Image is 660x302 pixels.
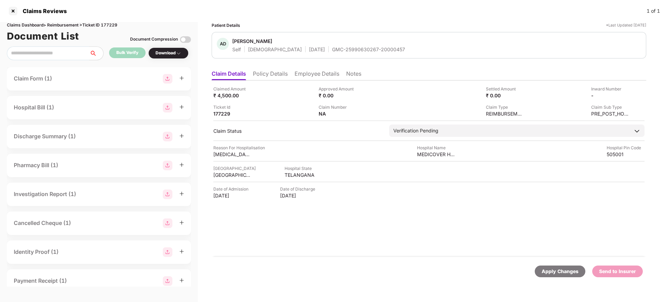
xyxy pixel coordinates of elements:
div: MEDICOVER HOSPITALS [417,151,455,158]
div: Settled Amount [486,86,524,92]
span: plus [179,191,184,196]
div: [DEMOGRAPHIC_DATA] [248,46,302,53]
li: Employee Details [295,70,339,80]
div: Payment Receipt (1) [14,277,67,285]
div: 177229 [213,110,251,117]
img: svg+xml;base64,PHN2ZyBpZD0iR3JvdXBfMjg4MTMiIGRhdGEtbmFtZT0iR3JvdXAgMjg4MTMiIHhtbG5zPSJodHRwOi8vd3... [163,132,172,141]
div: 1 of 1 [647,7,660,15]
button: search [89,46,104,60]
span: plus [179,105,184,109]
span: plus [179,220,184,225]
div: Pharmacy Bill (1) [14,161,58,170]
div: Discharge Summary (1) [14,132,76,141]
img: svg+xml;base64,PHN2ZyBpZD0iR3JvdXBfMjg4MTMiIGRhdGEtbmFtZT0iR3JvdXAgMjg4MTMiIHhtbG5zPSJodHRwOi8vd3... [163,276,172,286]
span: plus [179,162,184,167]
div: Cancelled Cheque (1) [14,219,71,227]
div: Claim Form (1) [14,74,52,83]
img: svg+xml;base64,PHN2ZyBpZD0iR3JvdXBfMjg4MTMiIGRhdGEtbmFtZT0iR3JvdXAgMjg4MTMiIHhtbG5zPSJodHRwOi8vd3... [163,103,172,112]
div: [MEDICAL_DATA] [213,151,251,158]
div: [DATE] [280,192,318,199]
div: [PERSON_NAME] [232,38,272,44]
div: Document Compression [130,36,178,43]
img: svg+xml;base64,PHN2ZyBpZD0iR3JvdXBfMjg4MTMiIGRhdGEtbmFtZT0iR3JvdXAgMjg4MTMiIHhtbG5zPSJodHRwOi8vd3... [163,190,172,199]
div: ₹ 0.00 [486,92,524,99]
div: NA [319,110,356,117]
span: plus [179,76,184,80]
div: Claim Number [319,104,356,110]
div: *Last Updated [DATE] [606,22,646,29]
div: Patient Details [212,22,240,29]
div: AD [217,38,229,50]
div: Hospital State [285,165,322,172]
span: plus [179,133,184,138]
div: Hospital Pin Code [607,144,645,151]
div: ₹ 0.00 [319,92,356,99]
div: Claims Dashboard > Reimbursement > Ticket ID 177229 [7,22,191,29]
div: Send to Insurer [599,268,636,275]
img: svg+xml;base64,PHN2ZyBpZD0iVG9nZ2xlLTMyeDMyIiB4bWxucz0iaHR0cDovL3d3dy53My5vcmcvMjAwMC9zdmciIHdpZH... [180,34,191,45]
div: TELANGANA [285,172,322,178]
li: Notes [346,70,361,80]
div: Date of Discharge [280,186,318,192]
h1: Document List [7,29,79,44]
div: Reason For Hospitalisation [213,144,265,151]
div: - [591,92,629,99]
img: svg+xml;base64,PHN2ZyBpZD0iR3JvdXBfMjg4MTMiIGRhdGEtbmFtZT0iR3JvdXAgMjg4MTMiIHhtbG5zPSJodHRwOi8vd3... [163,161,172,170]
div: [GEOGRAPHIC_DATA] [213,165,256,172]
div: Claimed Amount [213,86,251,92]
div: Claim Type [486,104,524,110]
li: Claim Details [212,70,246,80]
div: Download [156,50,181,56]
span: plus [179,278,184,283]
div: REIMBURSEMENT [486,110,524,117]
div: [DATE] [309,46,325,53]
div: ₹ 4,500.00 [213,92,251,99]
div: Claim Sub Type [591,104,629,110]
div: [GEOGRAPHIC_DATA] [213,172,251,178]
div: Claim Status [213,128,382,134]
div: Inward Number [591,86,629,92]
div: Claims Reviews [19,8,67,14]
img: svg+xml;base64,PHN2ZyBpZD0iR3JvdXBfMjg4MTMiIGRhdGEtbmFtZT0iR3JvdXAgMjg4MTMiIHhtbG5zPSJodHRwOi8vd3... [163,218,172,228]
div: Hospital Name [417,144,455,151]
div: Approved Amount [319,86,356,92]
li: Policy Details [253,70,288,80]
img: svg+xml;base64,PHN2ZyBpZD0iR3JvdXBfMjg4MTMiIGRhdGEtbmFtZT0iR3JvdXAgMjg4MTMiIHhtbG5zPSJodHRwOi8vd3... [163,247,172,257]
div: Bulk Verify [116,50,138,56]
img: svg+xml;base64,PHN2ZyBpZD0iRHJvcGRvd24tMzJ4MzIiIHhtbG5zPSJodHRwOi8vd3d3LnczLm9yZy8yMDAwL3N2ZyIgd2... [176,51,181,56]
div: Apply Changes [542,268,578,275]
div: PRE_POST_HOSPITALIZATION_REIMBURSEMENT [591,110,629,117]
span: search [89,51,103,56]
div: Verification Pending [393,127,438,134]
img: downArrowIcon [634,128,640,134]
div: Ticket Id [213,104,251,110]
div: Investigation Report (1) [14,190,76,198]
span: plus [179,249,184,254]
div: [DATE] [213,192,251,199]
img: svg+xml;base64,PHN2ZyBpZD0iR3JvdXBfMjg4MTMiIGRhdGEtbmFtZT0iR3JvdXAgMjg4MTMiIHhtbG5zPSJodHRwOi8vd3... [163,74,172,84]
div: Date of Admission [213,186,251,192]
div: Hospital Bill (1) [14,103,54,112]
div: GMC-25990630267-20000457 [332,46,405,53]
div: 505001 [607,151,645,158]
div: Identity Proof (1) [14,248,58,256]
div: Self [232,46,241,53]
